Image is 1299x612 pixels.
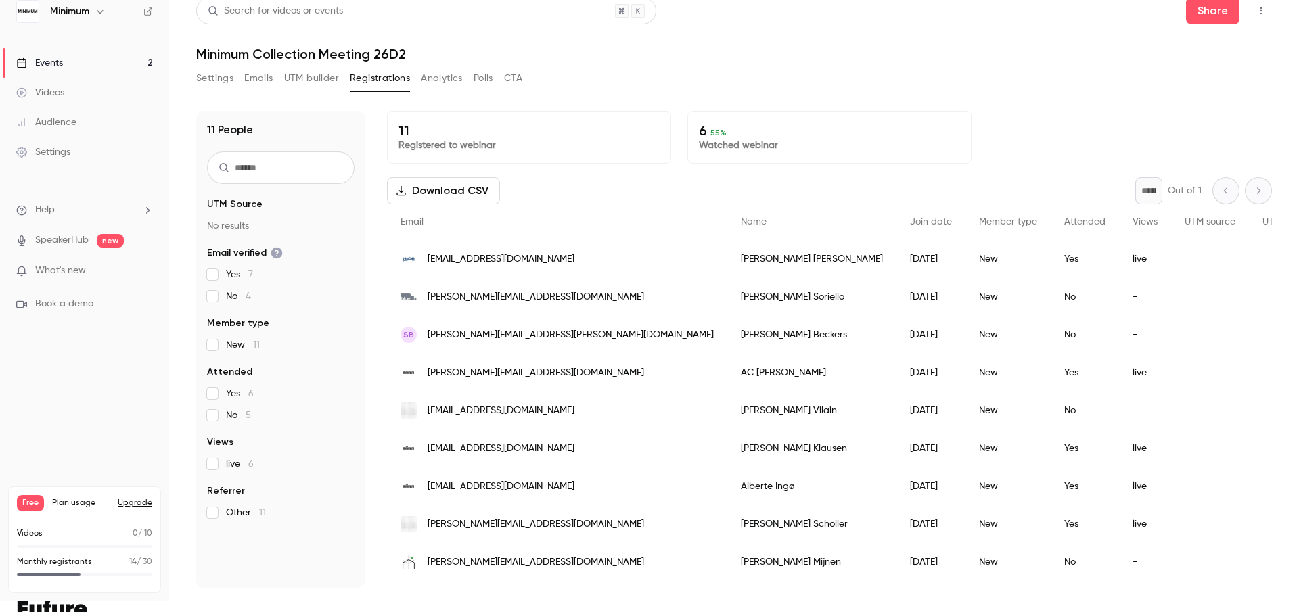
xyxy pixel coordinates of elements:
[246,291,251,301] span: 4
[727,467,896,505] div: Alberte Ingø
[52,498,110,509] span: Plan usage
[965,543,1051,581] div: New
[428,442,574,456] span: [EMAIL_ADDRESS][DOMAIN_NAME]
[196,46,1272,62] h1: Minimum Collection Meeting 26D2
[428,517,644,532] span: [PERSON_NAME][EMAIL_ADDRESS][DOMAIN_NAME]
[428,366,644,380] span: [PERSON_NAME][EMAIL_ADDRESS][DOMAIN_NAME]
[17,495,44,511] span: Free
[398,122,660,139] p: 11
[1168,184,1202,197] p: Out of 1
[16,56,63,70] div: Events
[727,505,896,543] div: [PERSON_NAME] Scholler
[226,268,253,281] span: Yes
[1119,429,1171,467] div: live
[896,278,965,316] div: [DATE]
[428,479,574,494] span: [EMAIL_ADDRESS][DOMAIN_NAME]
[979,217,1037,227] span: Member type
[226,338,260,352] span: New
[207,197,263,211] span: UTM Source
[421,68,463,89] button: Analytics
[428,290,644,304] span: [PERSON_NAME][EMAIL_ADDRESS][DOMAIN_NAME]
[1051,467,1119,505] div: Yes
[1051,316,1119,354] div: No
[248,389,254,398] span: 6
[428,555,644,569] span: [PERSON_NAME][EMAIL_ADDRESS][DOMAIN_NAME]
[401,402,417,419] img: unionville.be
[207,484,245,498] span: Referrer
[207,197,355,519] section: facet-groups
[896,240,965,278] div: [DATE]
[428,328,714,342] span: [PERSON_NAME][EMAIL_ADDRESS][PERSON_NAME][DOMAIN_NAME]
[207,316,269,330] span: Member type
[16,86,64,99] div: Videos
[965,505,1051,543] div: New
[965,240,1051,278] div: New
[244,68,273,89] button: Emails
[207,365,252,379] span: Attended
[133,527,152,540] p: / 10
[1119,240,1171,278] div: live
[16,116,76,129] div: Audience
[727,316,896,354] div: [PERSON_NAME] Beckers
[896,354,965,392] div: [DATE]
[896,429,965,467] div: [DATE]
[1051,543,1119,581] div: No
[896,316,965,354] div: [DATE]
[1185,217,1235,227] span: UTM source
[727,278,896,316] div: [PERSON_NAME] Soriello
[401,478,417,494] img: minimum.dk
[1051,240,1119,278] div: Yes
[727,392,896,429] div: [PERSON_NAME] Vilain
[1051,429,1119,467] div: Yes
[129,556,152,568] p: / 30
[137,265,153,277] iframe: Noticeable Trigger
[207,219,355,233] p: No results
[196,68,233,89] button: Settings
[1119,543,1171,581] div: -
[896,543,965,581] div: [DATE]
[207,246,283,260] span: Email verified
[50,5,89,18] h6: Minimum
[97,234,124,248] span: new
[727,429,896,467] div: [PERSON_NAME] Klausen
[965,429,1051,467] div: New
[246,410,251,420] span: 5
[208,4,343,18] div: Search for videos or events
[226,387,254,400] span: Yes
[129,558,137,566] span: 14
[741,217,767,227] span: Name
[248,270,253,279] span: 7
[133,529,138,538] span: 0
[350,68,410,89] button: Registrations
[403,329,414,341] span: SB
[226,506,266,519] span: Other
[965,354,1051,392] div: New
[35,297,93,311] span: Book a demo
[965,392,1051,429] div: New
[16,145,70,159] div: Settings
[401,364,417,381] img: minimum.dk
[226,457,254,471] span: live
[727,354,896,392] div: AC [PERSON_NAME]
[965,278,1051,316] div: New
[401,440,417,456] img: minimum.dk
[504,68,522,89] button: CTA
[17,1,39,22] img: Minimum
[17,556,92,568] p: Monthly registrants
[727,543,896,581] div: [PERSON_NAME] Mijnen
[1064,217,1106,227] span: Attended
[401,516,417,532] img: unionville.be
[1051,392,1119,429] div: No
[910,217,952,227] span: Join date
[699,122,960,139] p: 6
[118,498,152,509] button: Upgrade
[1119,354,1171,392] div: live
[387,177,500,204] button: Download CSV
[428,404,574,418] span: [EMAIL_ADDRESS][DOMAIN_NAME]
[1051,354,1119,392] div: Yes
[401,289,417,305] img: bluedistribution.com
[1119,316,1171,354] div: -
[1119,278,1171,316] div: -
[253,340,260,350] span: 11
[398,139,660,152] p: Registered to webinar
